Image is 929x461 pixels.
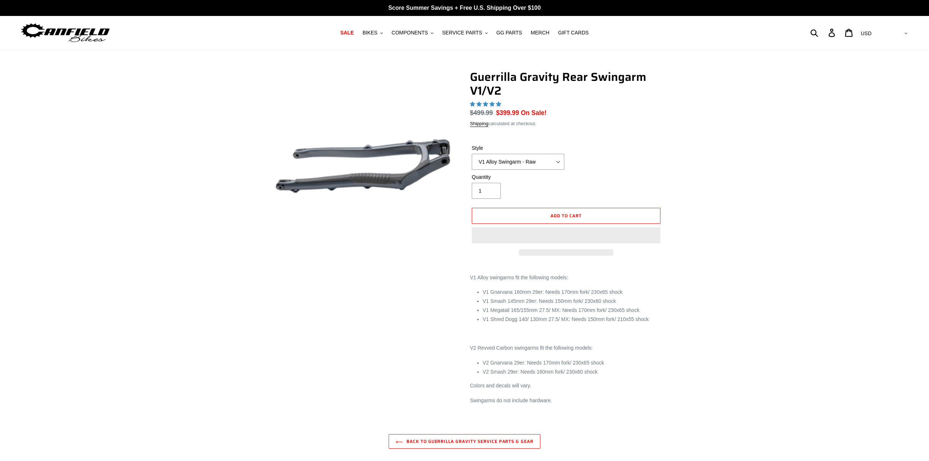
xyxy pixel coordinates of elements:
span: GG PARTS [496,30,522,36]
p: V1 Alloy swingarms fit the following models: [470,274,662,281]
span: SERVICE PARTS [442,30,482,36]
img: Guerrilla Gravity Rear Swingarm V1/V2 [268,71,458,261]
button: BIKES [359,28,386,38]
button: COMPONENTS [388,28,437,38]
img: Canfield Bikes [20,21,111,44]
a: GG PARTS [493,28,526,38]
a: Shipping [470,121,488,127]
p: Swingarms do not include hardware. [470,397,662,404]
span: 5.00 stars [470,101,503,107]
span: BIKES [363,30,377,36]
a: SALE [337,28,357,38]
span: GIFT CARDS [558,30,589,36]
button: SERVICE PARTS [438,28,491,38]
input: Search [814,25,833,41]
li: V2 Smash 29er: Needs 160mm fork/ 230x60 shock [483,368,662,376]
label: Quantity [472,173,564,181]
span: SALE [340,30,354,36]
a: GIFT CARDS [554,28,593,38]
li: V1 Gnarvana 160mm 29er: Needs 170mm fork/ 230x65 shock [483,288,662,296]
span: COMPONENTS [392,30,428,36]
a: MERCH [527,28,553,38]
span: On Sale! [521,108,547,118]
p: Colors and decals will vary. [470,382,662,390]
li: V1 Shred Dogg 140/ 130mm 27.5/ MX: Needs 150mm fork/ 210x55 shock [483,316,662,323]
span: Add to cart [551,212,582,219]
p: V2 Revved Carbon swingarms fit the following models: [470,344,662,352]
span: $399.99 [496,109,519,116]
span: MERCH [531,30,549,36]
li: V1 Megatail 165/155mm 27.5/ MX: Needs 170mm fork/ 230x65 shock [483,306,662,314]
h1: Guerrilla Gravity Rear Swingarm V1/V2 [470,70,662,98]
a: Back to Guerrilla Gravity Service Parts & Gear [389,434,540,449]
div: calculated at checkout. [470,120,662,127]
button: Add to cart [472,208,660,224]
label: Style [472,144,564,152]
li: V1 Smash 145mm 29er: Needs 150mm fork/ 230x60 shock [483,297,662,305]
li: V2 Gnarvana 29er: Needs 170mm fork/ 230x65 shock [483,359,662,367]
s: $499.99 [470,109,493,116]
